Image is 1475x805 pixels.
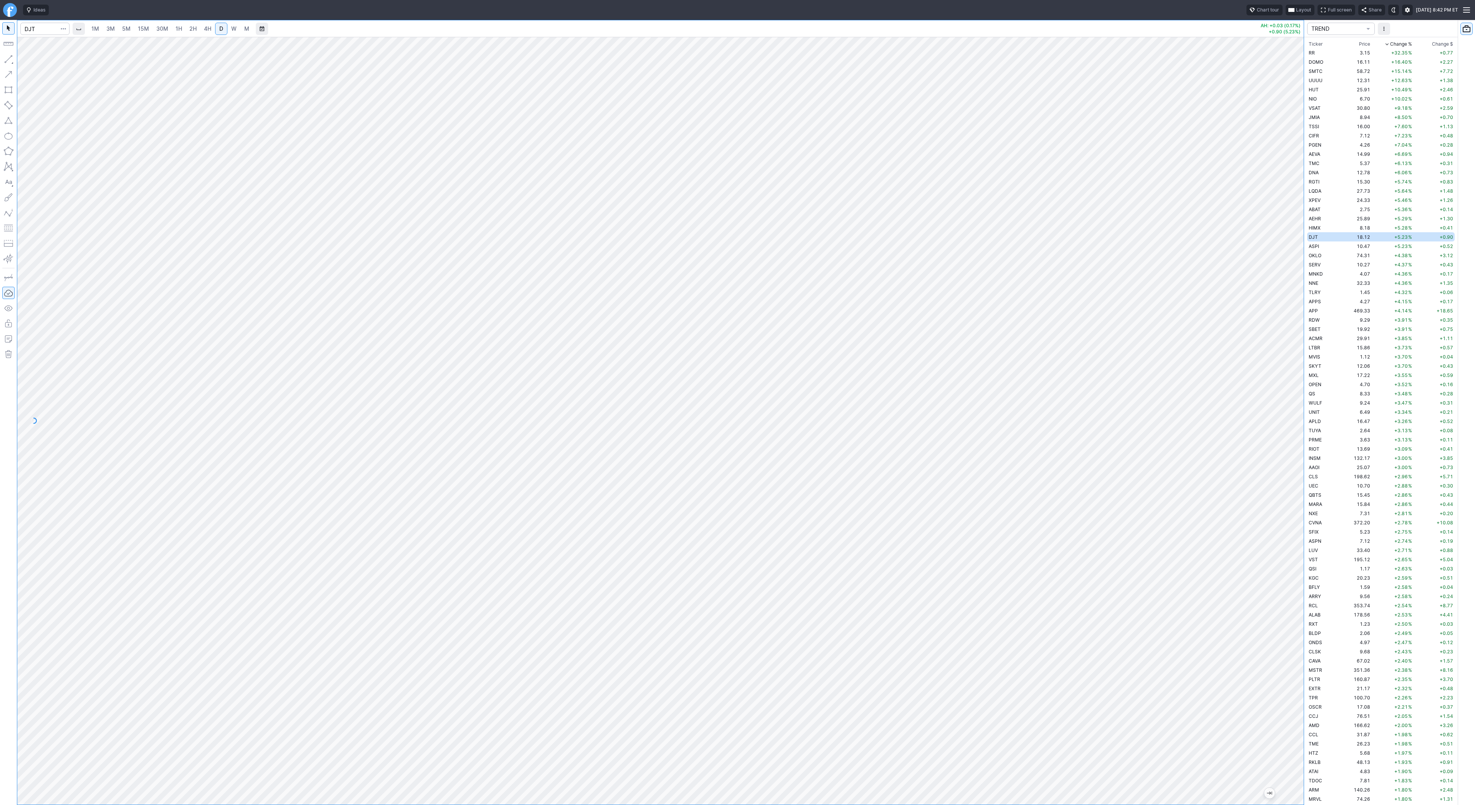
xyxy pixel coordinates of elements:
[1309,363,1321,369] span: SKYT
[1440,179,1453,185] span: +0.83
[1440,317,1453,323] span: +0.35
[1338,103,1372,112] td: 30.80
[1394,400,1408,406] span: +3.47
[1440,216,1453,221] span: +1.30
[172,23,186,35] a: 1H
[1440,114,1453,120] span: +0.70
[1440,151,1453,157] span: +0.94
[1338,426,1372,435] td: 2.64
[1408,299,1412,304] span: %
[1338,361,1372,370] td: 12.06
[1394,317,1408,323] span: +3.91
[2,253,15,265] button: Anchored VWAP
[1408,96,1412,102] span: %
[1338,435,1372,444] td: 3.63
[1440,354,1453,360] span: +0.04
[1391,78,1408,83] span: +12.63
[1394,225,1408,231] span: +5.28
[1440,336,1453,341] span: +1.11
[1394,105,1408,111] span: +9.18
[1264,788,1275,798] button: Jump to the most recent bar
[1309,59,1323,65] span: DOMO
[2,68,15,81] button: Arrow
[1309,391,1315,397] span: QS
[1408,317,1412,323] span: %
[1309,188,1321,194] span: LQDA
[138,25,149,32] span: 15M
[186,23,200,35] a: 2H
[1338,112,1372,122] td: 8.94
[1309,262,1321,268] span: SERV
[1440,87,1453,93] span: +2.46
[1394,142,1408,148] span: +7.04
[1311,25,1363,33] span: TREND
[2,317,15,330] button: Lock drawings
[1440,207,1453,212] span: +0.14
[1408,262,1412,268] span: %
[1394,179,1408,185] span: +5.74
[1408,160,1412,166] span: %
[1416,6,1458,14] span: [DATE] 8:42 PM ET
[1309,78,1323,83] span: UUUU
[1338,205,1372,214] td: 2.75
[1440,455,1453,461] span: +3.85
[1338,76,1372,85] td: 12.31
[1309,40,1323,48] div: Ticker
[1394,363,1408,369] span: +3.70
[1394,428,1408,433] span: +3.13
[2,333,15,345] button: Add note
[1338,315,1372,324] td: 9.29
[1408,197,1412,203] span: %
[1307,23,1375,35] button: portfolio-watchlist-select
[1440,382,1453,387] span: +0.16
[1440,188,1453,194] span: +1.48
[1338,66,1372,76] td: 58.72
[1440,418,1453,424] span: +0.52
[2,22,15,35] button: Mouse
[1309,446,1319,452] span: RIOT
[1440,326,1453,332] span: +0.75
[1338,223,1372,232] td: 8.18
[1440,271,1453,277] span: +0.17
[1408,105,1412,111] span: %
[1408,289,1412,295] span: %
[1309,317,1320,323] span: RDW
[33,6,45,14] span: Ideas
[1394,151,1408,157] span: +6.69
[2,99,15,111] button: Rotated rectangle
[1338,352,1372,361] td: 1.12
[1309,225,1321,231] span: HIMX
[1328,6,1352,14] span: Full screen
[1440,345,1453,350] span: +0.57
[1408,225,1412,231] span: %
[2,207,15,219] button: Elliott waves
[1338,334,1372,343] td: 29.91
[1440,234,1453,240] span: +0.90
[1408,336,1412,341] span: %
[1440,446,1453,452] span: +0.41
[1358,5,1385,15] button: Share
[1309,308,1318,314] span: APP
[1394,299,1408,304] span: +4.15
[20,23,70,35] input: Search
[106,25,115,32] span: 3M
[2,271,15,284] button: Drawing mode: Single
[228,23,240,35] a: W
[1338,297,1372,306] td: 4.27
[1338,177,1372,186] td: 15.30
[1440,68,1453,74] span: +7.72
[1338,343,1372,352] td: 15.86
[1309,151,1320,157] span: AEVA
[1432,40,1453,48] span: Change $
[1261,23,1301,28] p: AH: +0.03 (0.17%)
[1309,418,1321,424] span: APLD
[231,25,237,32] span: W
[1440,59,1453,65] span: +2.27
[1394,409,1408,415] span: +3.34
[1394,216,1408,221] span: +5.29
[3,3,17,17] a: Finviz.com
[1378,23,1390,35] button: More
[1440,105,1453,111] span: +2.59
[1394,124,1408,129] span: +7.60
[1408,59,1412,65] span: %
